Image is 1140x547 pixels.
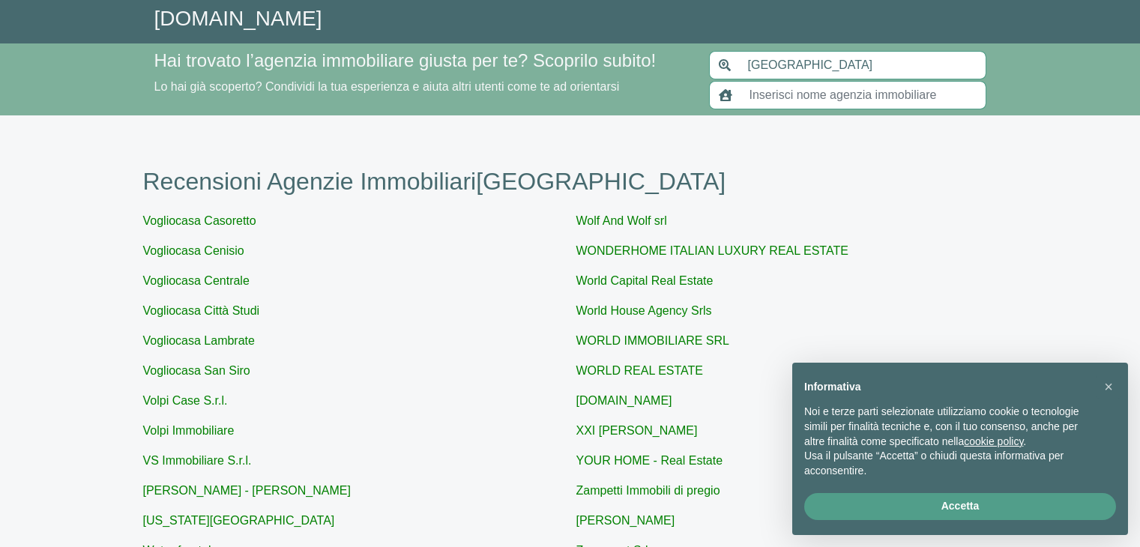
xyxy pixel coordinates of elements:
[576,274,714,287] a: World Capital Real Estate
[576,424,698,437] a: XXI [PERSON_NAME]
[741,81,986,109] input: Inserisci nome agenzia immobiliare
[576,244,848,257] a: WONDERHOME ITALIAN LUXURY REAL ESTATE
[804,381,1092,393] h2: Informativa
[576,364,704,377] a: WORLD REAL ESTATE
[576,394,672,407] a: [DOMAIN_NAME]
[143,304,260,317] a: Vogliocasa Città Studi
[143,167,998,196] h1: Recensioni Agenzie Immobiliari [GEOGRAPHIC_DATA]
[739,51,986,79] input: Inserisci area di ricerca (Comune o Provincia)
[143,454,252,467] a: VS Immobiliare S.r.l.
[1104,378,1113,395] span: ×
[576,214,667,227] a: Wolf And Wolf srl
[143,334,255,347] a: Vogliocasa Lambrate
[576,304,712,317] a: World House Agency Srls
[143,364,250,377] a: Vogliocasa San Siro
[964,435,1023,447] a: cookie policy - il link si apre in una nuova scheda
[1097,375,1121,399] button: Chiudi questa informativa
[143,514,335,527] a: [US_STATE][GEOGRAPHIC_DATA]
[154,78,691,96] p: Lo hai già scoperto? Condividi la tua esperienza e aiuta altri utenti come te ad orientarsi
[576,484,720,497] a: Zampetti Immobili di pregio
[143,394,228,407] a: Volpi Case S.r.l.
[576,454,723,467] a: YOUR HOME - Real Estate
[154,50,691,72] h4: Hai trovato l’agenzia immobiliare giusta per te? Scoprilo subito!
[143,484,351,497] a: [PERSON_NAME] - [PERSON_NAME]
[804,449,1092,478] p: Usa il pulsante “Accetta” o chiudi questa informativa per acconsentire.
[804,405,1092,449] p: Noi e terze parti selezionate utilizziamo cookie o tecnologie simili per finalità tecniche e, con...
[576,514,675,527] a: [PERSON_NAME]
[154,7,322,30] a: [DOMAIN_NAME]
[143,424,235,437] a: Volpi Immobiliare
[804,493,1116,520] button: Accetta
[143,244,244,257] a: Vogliocasa Cenisio
[576,334,729,347] a: WORLD IMMOBILIARE SRL
[143,214,256,227] a: Vogliocasa Casoretto
[143,274,250,287] a: Vogliocasa Centrale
